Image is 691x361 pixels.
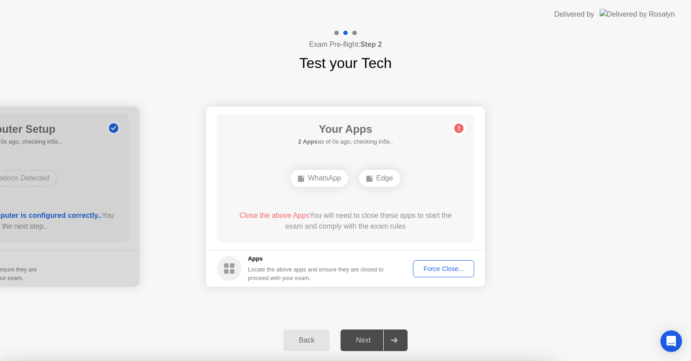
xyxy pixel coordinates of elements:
[286,336,327,344] div: Back
[248,265,384,282] div: Locate the above apps and ensure they are closed to proceed with your exam.
[298,138,318,145] b: 2 Apps
[299,52,392,74] h1: Test your Tech
[248,254,384,263] h5: Apps
[230,210,462,232] div: You will need to close these apps to start the exam and comply with the exam rules
[298,121,393,137] h1: Your Apps
[359,170,400,187] div: Edge
[416,265,471,272] div: Force Close...
[309,39,382,50] h4: Exam Pre-flight:
[291,170,348,187] div: WhatsApp
[360,41,382,48] b: Step 2
[554,9,594,20] div: Delivered by
[660,330,682,352] div: Open Intercom Messenger
[343,336,383,344] div: Next
[600,9,675,19] img: Delivered by Rosalyn
[239,212,310,219] span: Close the above Apps
[298,137,393,146] h5: as of 0s ago, checking in5s..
